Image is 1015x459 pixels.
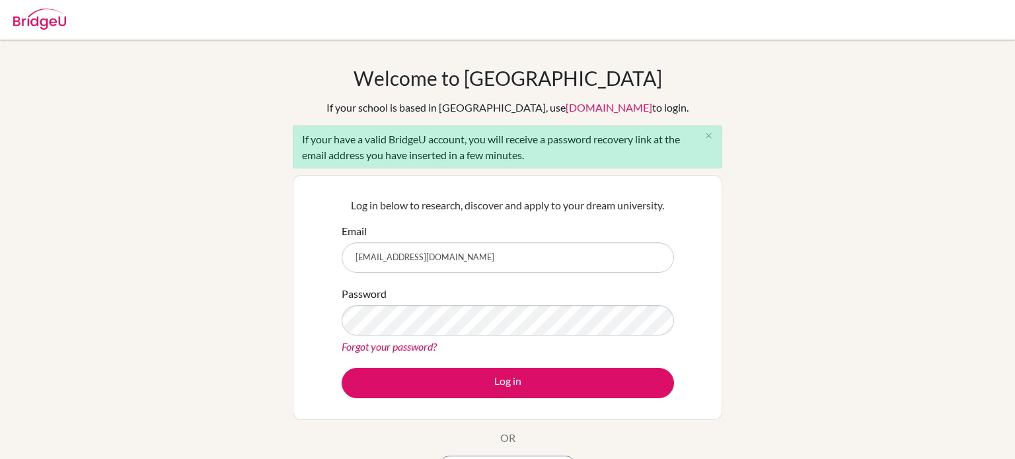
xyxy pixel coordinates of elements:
p: Log in below to research, discover and apply to your dream university. [342,197,674,213]
a: [DOMAIN_NAME] [566,101,652,114]
i: close [704,131,714,141]
div: If your school is based in [GEOGRAPHIC_DATA], use to login. [326,100,689,116]
img: Bridge-U [13,9,66,30]
div: If your have a valid BridgeU account, you will receive a password recovery link at the email addr... [293,125,722,168]
h1: Welcome to [GEOGRAPHIC_DATA] [354,66,662,90]
label: Email [342,223,367,239]
p: OR [500,430,515,446]
button: Log in [342,368,674,398]
button: Close [695,126,722,146]
label: Password [342,286,387,302]
a: Forgot your password? [342,340,437,353]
